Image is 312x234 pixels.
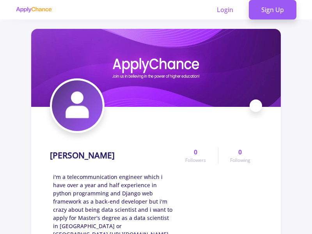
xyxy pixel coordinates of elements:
[230,157,250,164] span: Following
[50,151,115,160] h1: [PERSON_NAME]
[31,29,281,107] img: Arash Mohtaramicover image
[218,147,262,164] a: 0Following
[238,147,242,157] span: 0
[174,147,218,164] a: 0Followers
[52,80,103,131] img: Arash Mohtaramiavatar
[194,147,197,157] span: 0
[185,157,206,164] span: Followers
[16,7,52,13] img: applychance logo text only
